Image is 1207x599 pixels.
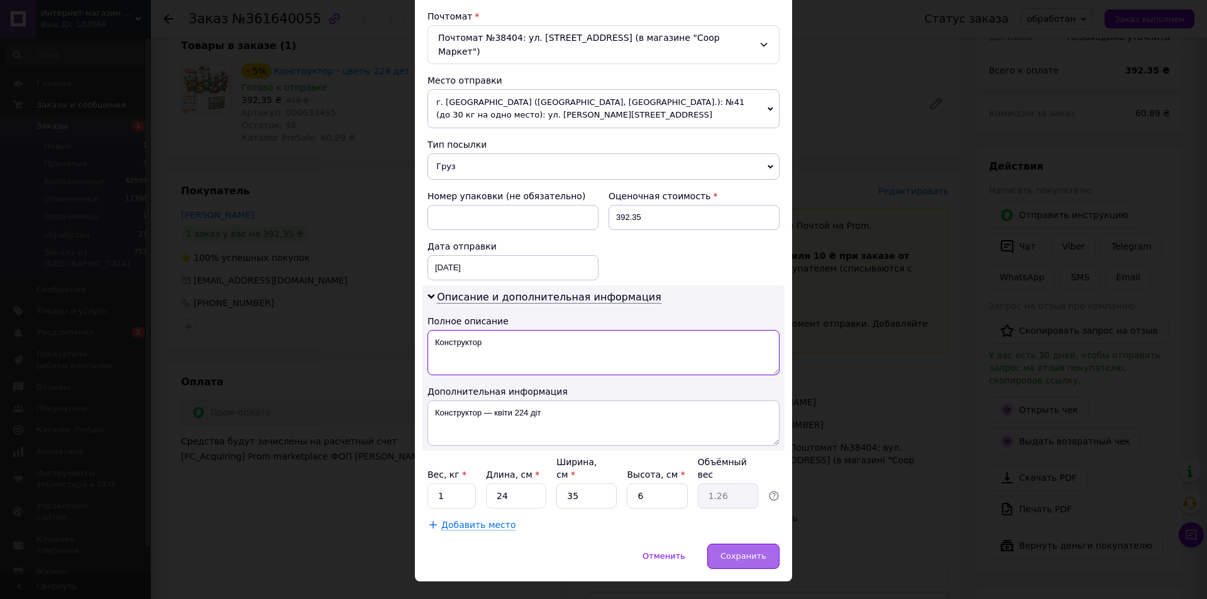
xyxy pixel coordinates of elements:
[427,190,598,202] div: Номер упаковки (не обязательно)
[427,470,466,480] label: Вес, кг
[486,470,539,480] label: Длина, см
[698,456,758,481] div: Объёмный вес
[427,140,487,150] span: Тип посылки
[427,25,780,64] div: Почтомат №38404: ул. [STREET_ADDRESS] (в магазине "Coop Маркет")
[627,470,685,480] label: Высота, см
[427,89,780,128] span: г. [GEOGRAPHIC_DATA] ([GEOGRAPHIC_DATA], [GEOGRAPHIC_DATA].): №41 (до 30 кг на одно место): ул. [...
[427,385,780,398] div: Дополнительная информация
[437,291,661,304] span: Описание и дополнительная информация
[441,520,516,530] span: Добавить место
[427,240,598,253] div: Дата отправки
[427,315,780,327] div: Полное описание
[427,330,780,375] textarea: Конструктор
[427,153,780,180] span: Груз
[427,75,502,85] span: Место отправки
[720,551,766,561] span: Сохранить
[642,551,685,561] span: Отменить
[427,10,780,23] div: Почтомат
[556,457,597,480] label: Ширина, см
[427,400,780,446] textarea: Конструктор — квіти 224 діт
[609,190,780,202] div: Оценочная стоимость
